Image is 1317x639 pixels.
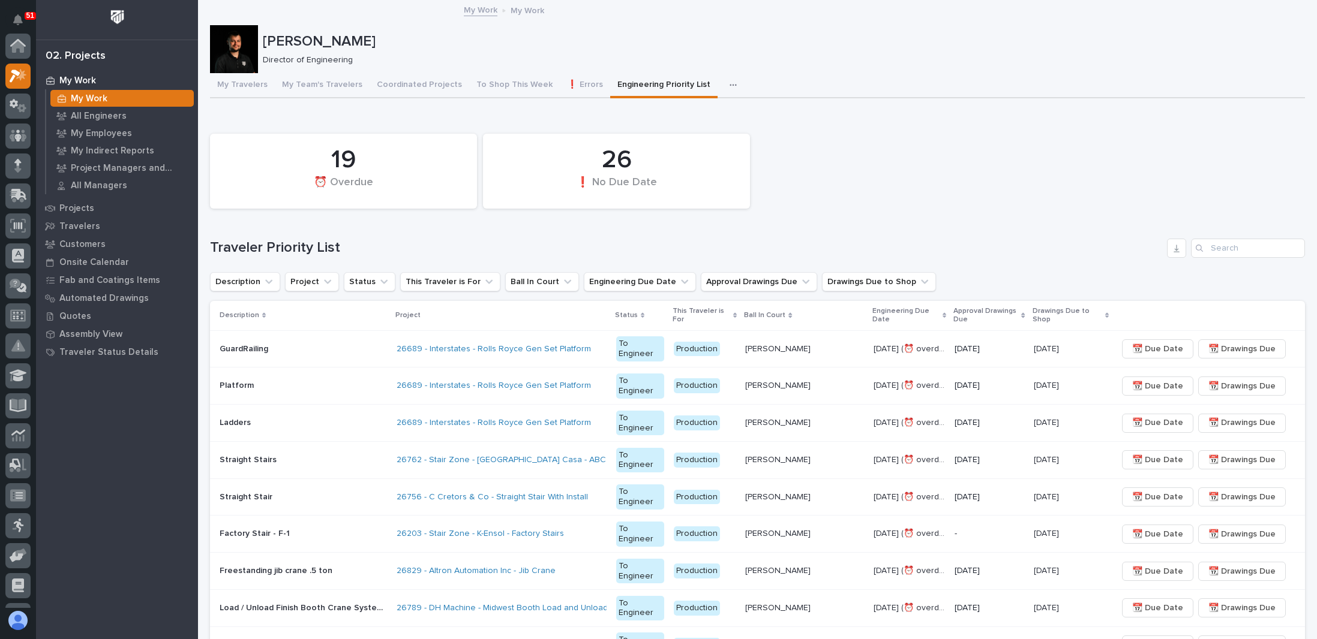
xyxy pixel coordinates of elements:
button: 📆 Drawings Due [1198,562,1286,581]
p: [PERSON_NAME] [745,342,813,354]
div: To Engineer [616,596,664,621]
p: [DATE] [1034,342,1061,354]
div: Production [674,601,720,616]
p: 51 [26,11,34,20]
p: [DATE] [955,418,1024,428]
button: 📆 Drawings Due [1198,376,1286,396]
p: Quotes [59,311,91,322]
tr: LaddersLadders 26689 - Interstates - Rolls Royce Gen Set Platform To EngineerProduction[PERSON_NA... [210,405,1305,442]
p: Customers [59,239,106,250]
p: [PERSON_NAME] [745,526,813,539]
p: Load / Unload Finish Booth Crane Systems [220,601,389,613]
div: To Engineer [616,336,664,361]
p: [DATE] (⏰ overdue) [874,415,947,428]
p: [PERSON_NAME] [745,453,813,465]
a: Traveler Status Details [36,343,198,361]
a: Quotes [36,307,198,325]
p: [PERSON_NAME] [745,490,813,502]
a: Projects [36,199,198,217]
button: To Shop This Week [469,73,560,98]
div: Production [674,563,720,578]
span: 📆 Drawings Due [1208,415,1276,430]
span: 📆 Due Date [1132,601,1183,615]
button: 📆 Due Date [1122,525,1193,544]
span: 📆 Due Date [1132,379,1183,393]
div: To Engineer [616,484,664,510]
p: [DATE] (⏰ overdue) [874,563,947,576]
p: Aug 27 (⏰ overdue) [874,526,947,539]
div: ⏰ Overdue [230,176,457,201]
p: Automated Drawings [59,293,149,304]
a: All Engineers [46,107,198,124]
div: 26 [503,145,730,175]
button: Ball In Court [505,272,579,291]
p: Assembly View [59,329,122,340]
div: Production [674,526,720,541]
a: My Employees [46,125,198,141]
span: 📆 Drawings Due [1208,601,1276,615]
p: Factory Stair - F-1 [220,526,292,539]
p: Project [395,309,421,322]
span: 📆 Drawings Due [1208,342,1276,356]
tr: Straight StairStraight Stair 26756 - C Cretors & Co - Straight Stair With Install To EngineerProd... [210,478,1305,516]
div: ❗ No Due Date [503,176,730,201]
p: Aug 13 (⏰ overdue) [874,453,947,465]
a: My Work [464,2,497,16]
div: To Engineer [616,373,664,399]
p: [DATE] (⏰ overdue) [874,601,947,613]
button: Coordinated Projects [370,73,469,98]
div: Production [674,378,720,393]
button: 📆 Drawings Due [1198,487,1286,507]
button: Project [285,272,339,291]
tr: Factory Stair - F-1Factory Stair - F-1 26203 - Stair Zone - K-Ensol - Factory Stairs To EngineerP... [210,516,1305,553]
tr: PlatformPlatform 26689 - Interstates - Rolls Royce Gen Set Platform To EngineerProduction[PERSON_... [210,367,1305,405]
button: 📆 Drawings Due [1198,339,1286,358]
div: Notifications51 [15,14,31,34]
div: To Engineer [616,448,664,473]
p: My Indirect Reports [71,146,154,156]
p: [DATE] [955,344,1024,354]
p: My Work [511,3,544,16]
tr: Load / Unload Finish Booth Crane SystemsLoad / Unload Finish Booth Crane Systems 26789 - DH Machi... [210,590,1305,627]
p: [DATE] [1034,378,1061,391]
button: 📆 Due Date [1122,414,1193,433]
div: 02. Projects [46,50,106,63]
p: [DATE] [955,566,1024,576]
a: Travelers [36,217,198,235]
a: 26689 - Interstates - Rolls Royce Gen Set Platform [397,418,591,428]
button: 📆 Drawings Due [1198,450,1286,469]
a: My Work [46,90,198,107]
div: Production [674,490,720,505]
p: [DATE] [955,492,1024,502]
a: 26762 - Stair Zone - [GEOGRAPHIC_DATA] Casa - ABC Supply Office [397,455,659,465]
p: My Employees [71,128,132,139]
p: Straight Stair [220,490,275,502]
button: users-avatar [5,608,31,633]
span: 📆 Drawings Due [1208,564,1276,578]
a: 26689 - Interstates - Rolls Royce Gen Set Platform [397,381,591,391]
tr: GuardRailingGuardRailing 26689 - Interstates - Rolls Royce Gen Set Platform To EngineerProduction... [210,330,1305,367]
button: 📆 Due Date [1122,598,1193,617]
button: Description [210,272,280,291]
span: 📆 Due Date [1132,527,1183,541]
button: 📆 Due Date [1122,450,1193,469]
a: 26829 - Altron Automation Inc - Jib Crane [397,566,556,576]
a: 26756 - C Cretors & Co - Straight Stair With Install [397,492,588,502]
p: Platform [220,378,256,391]
p: [DATE] [1034,415,1061,428]
span: 📆 Drawings Due [1208,490,1276,504]
span: 📆 Drawings Due [1208,453,1276,467]
p: [DATE] [955,603,1024,613]
p: Drawings Due to Shop [1033,305,1102,327]
a: Project Managers and Engineers [46,159,198,176]
span: 📆 Due Date [1132,490,1183,504]
input: Search [1191,239,1305,258]
button: 📆 Due Date [1122,487,1193,507]
p: Status [615,309,638,322]
button: 📆 Due Date [1122,339,1193,358]
span: 📆 Drawings Due [1208,379,1276,393]
button: Approval Drawings Due [701,272,817,291]
p: Traveler Status Details [59,347,158,358]
button: 📆 Due Date [1122,376,1193,396]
